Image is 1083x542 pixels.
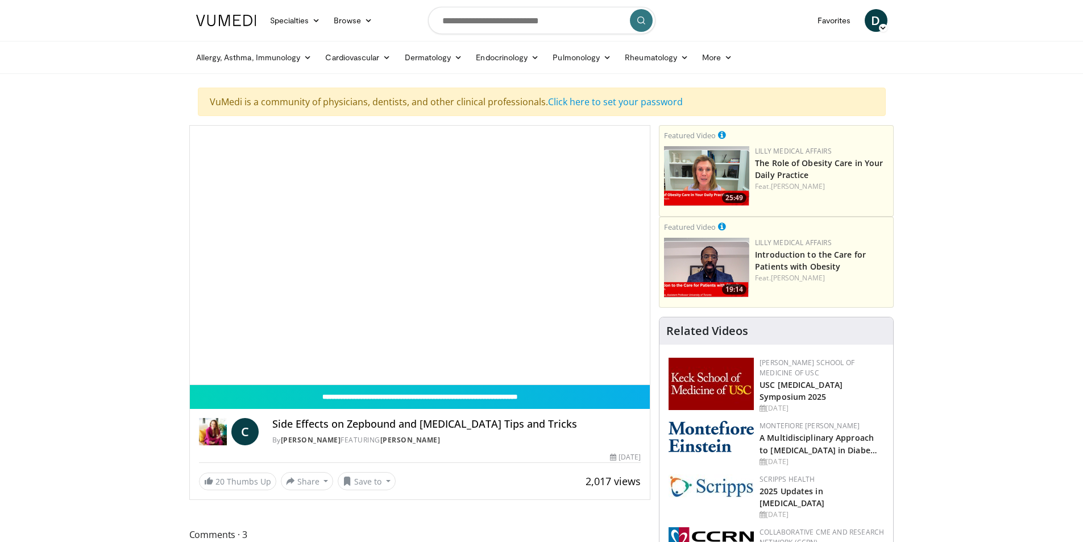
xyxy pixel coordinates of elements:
span: 2,017 views [586,474,641,488]
img: Dr. Carolynn Francavilla [199,418,227,445]
input: Search topics, interventions [428,7,655,34]
h4: Related Videos [666,324,748,338]
span: Comments 3 [189,527,651,542]
video-js: Video Player [190,126,650,385]
a: Click here to set your password [548,96,683,108]
a: C [231,418,259,445]
a: Introduction to the Care for Patients with Obesity [755,249,866,272]
a: Endocrinology [469,46,546,69]
a: [PERSON_NAME] [380,435,441,445]
a: Montefiore [PERSON_NAME] [760,421,860,431]
h4: Side Effects on Zepbound and [MEDICAL_DATA] Tips and Tricks [272,418,641,431]
a: Specialties [263,9,327,32]
a: [PERSON_NAME] School of Medicine of USC [760,358,854,378]
button: Save to [338,472,396,490]
a: Pulmonology [546,46,618,69]
a: 2025 Updates in [MEDICAL_DATA] [760,486,824,508]
img: 7b941f1f-d101-407a-8bfa-07bd47db01ba.png.150x105_q85_autocrop_double_scale_upscale_version-0.2.jpg [669,358,754,410]
a: A Multidisciplinary Approach to [MEDICAL_DATA] in Diabe… [760,432,877,455]
a: [PERSON_NAME] [281,435,341,445]
a: Allergy, Asthma, Immunology [189,46,319,69]
a: Scripps Health [760,474,815,484]
small: Featured Video [664,130,716,140]
a: 20 Thumbs Up [199,473,276,490]
div: [DATE] [610,452,641,462]
div: [DATE] [760,457,884,467]
div: [DATE] [760,403,884,413]
small: Featured Video [664,222,716,232]
a: Lilly Medical Affairs [755,146,832,156]
a: Browse [327,9,379,32]
div: Feat. [755,181,889,192]
a: Lilly Medical Affairs [755,238,832,247]
a: 19:14 [664,238,749,297]
a: More [695,46,739,69]
a: 25:49 [664,146,749,206]
div: [DATE] [760,510,884,520]
img: c9f2b0b7-b02a-4276-a72a-b0cbb4230bc1.jpg.150x105_q85_autocrop_double_scale_upscale_version-0.2.jpg [669,474,754,498]
img: VuMedi Logo [196,15,256,26]
a: D [865,9,887,32]
button: Share [281,472,334,490]
img: e1208b6b-349f-4914-9dd7-f97803bdbf1d.png.150x105_q85_crop-smart_upscale.png [664,146,749,206]
a: Dermatology [398,46,470,69]
a: Favorites [811,9,858,32]
img: acc2e291-ced4-4dd5-b17b-d06994da28f3.png.150x105_q85_crop-smart_upscale.png [664,238,749,297]
div: Feat. [755,273,889,283]
div: By FEATURING [272,435,641,445]
a: USC [MEDICAL_DATA] Symposium 2025 [760,379,843,402]
span: 20 [215,476,225,487]
img: b0142b4c-93a1-4b58-8f91-5265c282693c.png.150x105_q85_autocrop_double_scale_upscale_version-0.2.png [669,421,754,452]
a: Cardiovascular [318,46,397,69]
div: VuMedi is a community of physicians, dentists, and other clinical professionals. [198,88,886,116]
span: 19:14 [722,284,746,295]
a: Rheumatology [618,46,695,69]
a: [PERSON_NAME] [771,181,825,191]
span: 25:49 [722,193,746,203]
a: The Role of Obesity Care in Your Daily Practice [755,158,883,180]
a: [PERSON_NAME] [771,273,825,283]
